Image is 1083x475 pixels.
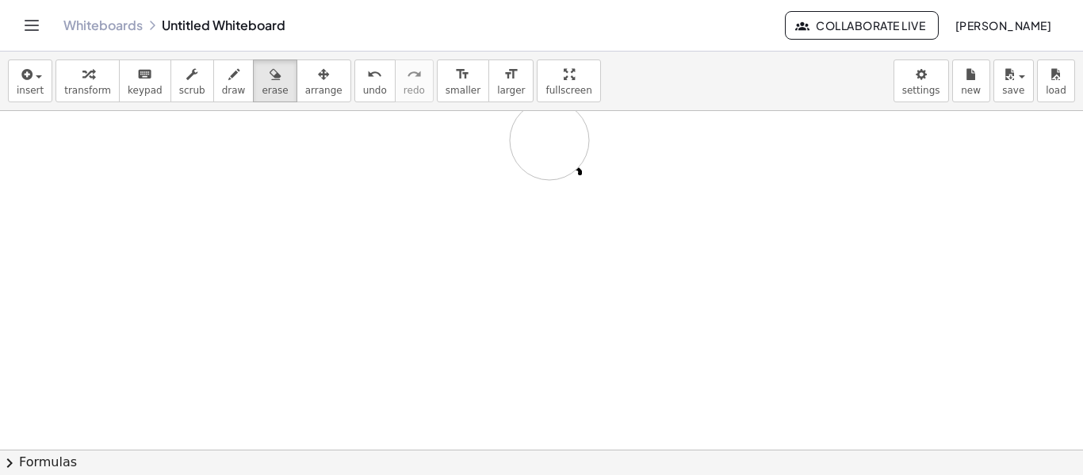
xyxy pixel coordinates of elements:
i: format_size [503,65,519,84]
span: load [1046,85,1066,96]
button: format_sizelarger [488,59,534,102]
i: keyboard [137,65,152,84]
span: larger [497,85,525,96]
button: keyboardkeypad [119,59,171,102]
span: smaller [446,85,480,96]
span: arrange [305,85,343,96]
button: redoredo [395,59,434,102]
button: new [952,59,990,102]
span: redo [404,85,425,96]
span: save [1002,85,1024,96]
span: erase [262,85,288,96]
span: undo [363,85,387,96]
button: transform [55,59,120,102]
span: keypad [128,85,163,96]
button: fullscreen [537,59,600,102]
button: format_sizesmaller [437,59,489,102]
span: new [961,85,981,96]
button: Toggle navigation [19,13,44,38]
button: settings [894,59,949,102]
i: format_size [455,65,470,84]
span: transform [64,85,111,96]
span: insert [17,85,44,96]
button: undoundo [354,59,396,102]
button: erase [253,59,297,102]
i: undo [367,65,382,84]
span: fullscreen [545,85,591,96]
button: [PERSON_NAME] [942,11,1064,40]
span: Collaborate Live [798,18,925,33]
button: save [993,59,1034,102]
span: [PERSON_NAME] [955,18,1051,33]
i: redo [407,65,422,84]
button: load [1037,59,1075,102]
button: draw [213,59,254,102]
span: draw [222,85,246,96]
a: Whiteboards [63,17,143,33]
button: arrange [297,59,351,102]
button: insert [8,59,52,102]
button: Collaborate Live [785,11,939,40]
span: settings [902,85,940,96]
button: scrub [170,59,214,102]
span: scrub [179,85,205,96]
